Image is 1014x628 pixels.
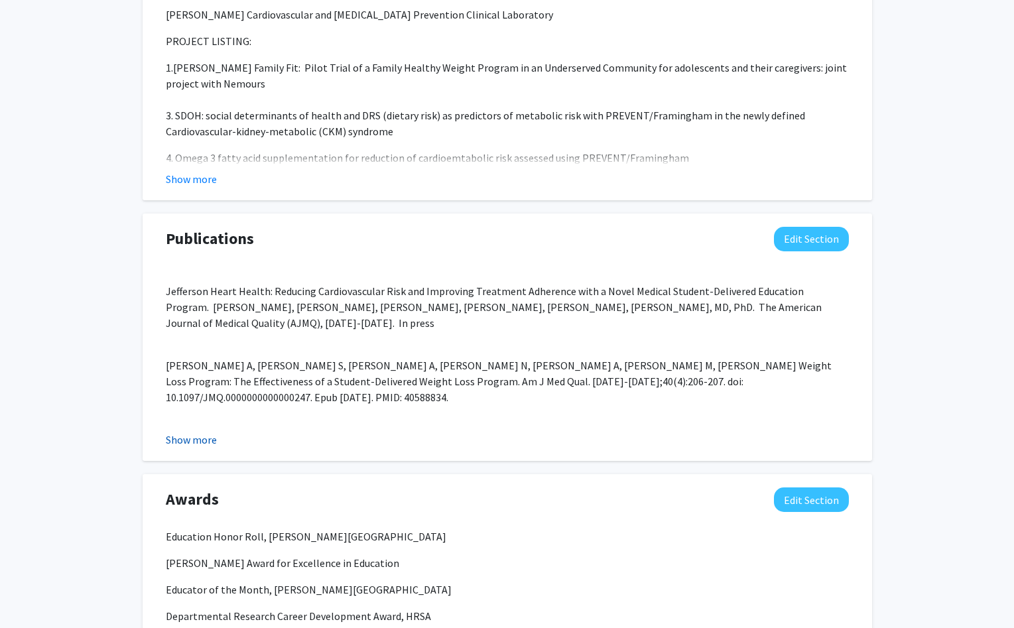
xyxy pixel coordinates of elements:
button: Show more [166,432,217,448]
p: [PERSON_NAME] A, [PERSON_NAME] S, [PERSON_NAME] A, [PERSON_NAME] N, [PERSON_NAME] A, [PERSON_NAME... [166,357,849,405]
button: Show more [166,171,217,187]
p: Educator of the Month, [PERSON_NAME][GEOGRAPHIC_DATA] [166,582,849,597]
p: 4. Omega 3 fatty acid supplementation for reduction of cardioemtabolic risk assessed using PREVEN... [166,150,849,166]
button: Edit Publications [774,227,849,251]
p: 1.[PERSON_NAME] Family Fit: Pilot Trial of a Family Healthy Weight Program in an Underserved Comm... [166,60,849,139]
p: Jefferson Heart Health: Reducing Cardiovascular Risk and Improving Treatment Adherence with a Nov... [166,283,849,347]
p: [PERSON_NAME] Award for Excellence in Education [166,555,849,571]
p: [PERSON_NAME] Cardiovascular and [MEDICAL_DATA] Prevention Clinical Laboratory [166,7,849,23]
p: Education Honor Roll, [PERSON_NAME][GEOGRAPHIC_DATA] [166,529,849,544]
p: PROJECT LISTING: [166,33,849,49]
span: Awards [166,487,219,511]
iframe: Chat [10,568,56,618]
p: Departmental Research Career Development Award, HRSA [166,608,849,624]
span: Publications [166,227,254,251]
button: Edit Awards [774,487,849,512]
